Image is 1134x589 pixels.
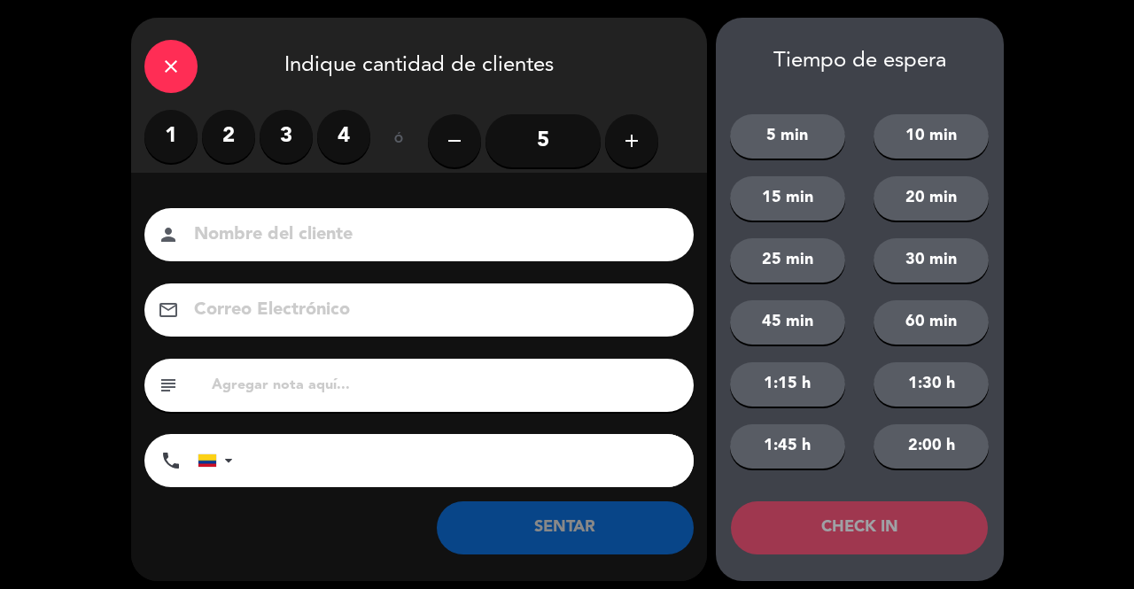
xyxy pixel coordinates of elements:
[874,362,989,407] button: 1:30 h
[428,114,481,167] button: remove
[198,435,239,486] div: Colombia: +57
[192,295,671,326] input: Correo Electrónico
[158,299,179,321] i: email
[131,18,707,110] div: Indique cantidad de clientes
[730,176,845,221] button: 15 min
[158,224,179,245] i: person
[444,130,465,151] i: remove
[874,238,989,283] button: 30 min
[160,56,182,77] i: close
[370,110,428,172] div: ó
[260,110,313,163] label: 3
[437,501,694,554] button: SENTAR
[158,375,179,396] i: subject
[731,501,988,554] button: CHECK IN
[605,114,658,167] button: add
[716,49,1004,74] div: Tiempo de espera
[202,110,255,163] label: 2
[317,110,370,163] label: 4
[144,110,198,163] label: 1
[874,424,989,469] button: 2:00 h
[160,450,182,471] i: phone
[874,300,989,345] button: 60 min
[730,300,845,345] button: 45 min
[730,362,845,407] button: 1:15 h
[874,176,989,221] button: 20 min
[621,130,642,151] i: add
[192,220,671,251] input: Nombre del cliente
[730,114,845,159] button: 5 min
[210,373,680,398] input: Agregar nota aquí...
[874,114,989,159] button: 10 min
[730,424,845,469] button: 1:45 h
[730,238,845,283] button: 25 min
